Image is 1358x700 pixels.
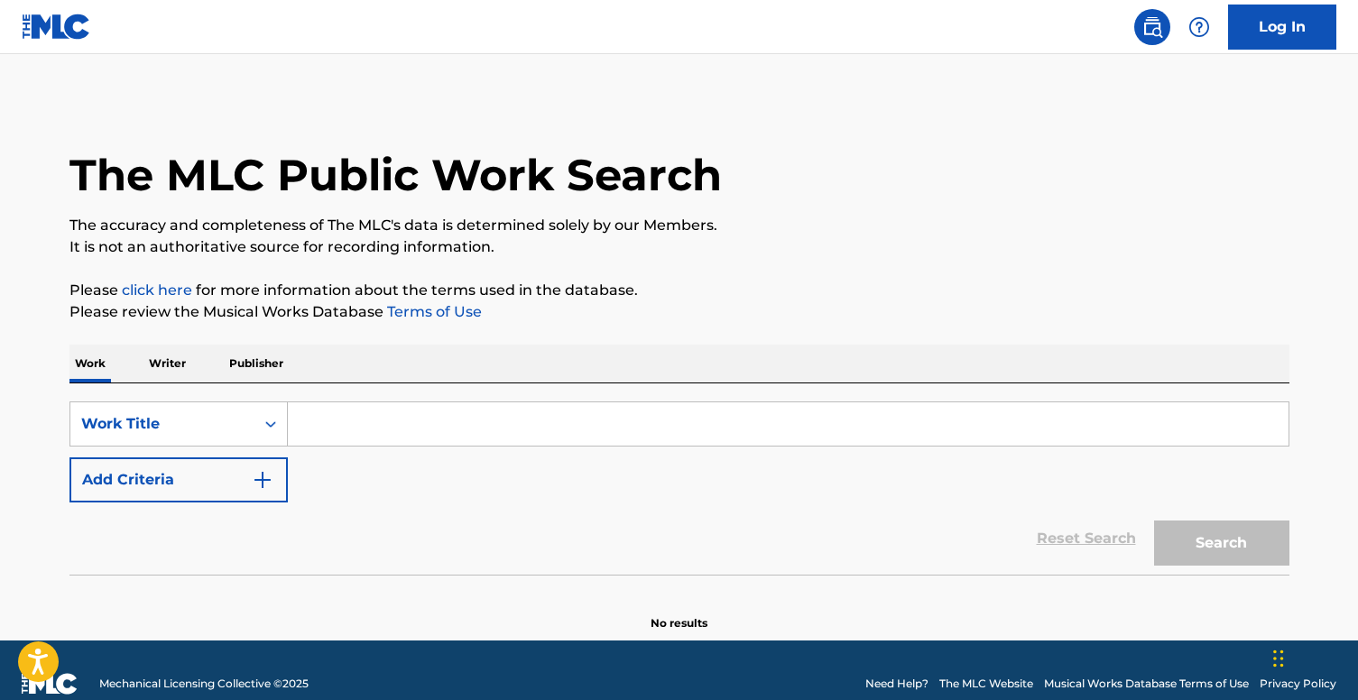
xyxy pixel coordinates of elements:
[224,345,289,382] p: Publisher
[865,676,928,692] a: Need Help?
[143,345,191,382] p: Writer
[99,676,309,692] span: Mechanical Licensing Collective © 2025
[69,280,1289,301] p: Please for more information about the terms used in the database.
[1268,613,1358,700] iframe: Chat Widget
[69,148,722,202] h1: The MLC Public Work Search
[69,301,1289,323] p: Please review the Musical Works Database
[1134,9,1170,45] a: Public Search
[1141,16,1163,38] img: search
[122,281,192,299] a: click here
[651,594,707,631] p: No results
[252,469,273,491] img: 9d2ae6d4665cec9f34b9.svg
[81,413,244,435] div: Work Title
[69,457,288,502] button: Add Criteria
[69,236,1289,258] p: It is not an authoritative source for recording information.
[69,215,1289,236] p: The accuracy and completeness of The MLC's data is determined solely by our Members.
[939,676,1033,692] a: The MLC Website
[22,14,91,40] img: MLC Logo
[1228,5,1336,50] a: Log In
[1260,676,1336,692] a: Privacy Policy
[69,401,1289,575] form: Search Form
[1188,16,1210,38] img: help
[1044,676,1249,692] a: Musical Works Database Terms of Use
[1273,631,1284,686] div: Drag
[1181,9,1217,45] div: Help
[69,345,111,382] p: Work
[383,303,482,320] a: Terms of Use
[22,673,78,695] img: logo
